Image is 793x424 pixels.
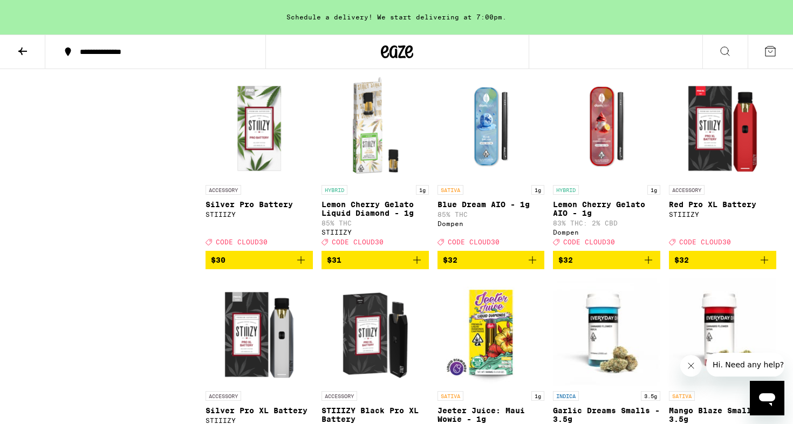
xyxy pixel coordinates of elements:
[553,200,660,217] p: Lemon Cherry Gelato AIO - 1g
[206,72,313,251] a: Open page for Silver Pro Battery from STIIIZY
[553,185,579,195] p: HYBRID
[322,72,429,251] a: Open page for Lemon Cherry Gelato Liquid Diamond - 1g from STIIIZY
[437,72,545,251] a: Open page for Blue Dream AIO - 1g from Dompen
[553,391,579,401] p: INDICA
[553,72,660,251] a: Open page for Lemon Cherry Gelato AIO - 1g from Dompen
[437,185,463,195] p: SATIVA
[206,251,313,269] button: Add to bag
[553,220,660,227] p: 83% THC: 2% CBD
[437,220,545,227] div: Dompen
[437,406,545,423] p: Jeeter Juice: Maui Wowie - 1g
[750,381,784,415] iframe: Button to launch messaging window
[553,251,660,269] button: Add to bag
[563,238,615,245] span: CODE CLOUD30
[669,211,776,218] div: STIIIZY
[322,391,357,401] p: ACCESSORY
[706,353,784,377] iframe: Message from company
[322,278,429,386] img: STIIIZY - STIIIZY Black Pro XL Battery
[322,72,429,180] img: STIIIZY - Lemon Cherry Gelato Liquid Diamond - 1g
[553,278,660,386] img: Everyday - Garlic Dreams Smalls - 3.5g
[322,229,429,236] div: STIIIZY
[553,72,660,180] img: Dompen - Lemon Cherry Gelato AIO - 1g
[437,391,463,401] p: SATIVA
[641,391,660,401] p: 3.5g
[669,200,776,209] p: Red Pro XL Battery
[558,256,573,264] span: $32
[669,72,776,180] img: STIIIZY - Red Pro XL Battery
[669,251,776,269] button: Add to bag
[437,72,545,180] img: Dompen - Blue Dream AIO - 1g
[443,256,457,264] span: $32
[206,278,313,386] img: STIIIZY - Silver Pro XL Battery
[669,278,776,386] img: Everyday - Mango Blaze Smalls - 3.5g
[322,185,347,195] p: HYBRID
[437,278,545,386] img: Jeeter - Jeeter Juice: Maui Wowie - 1g
[437,211,545,218] p: 85% THC
[531,391,544,401] p: 1g
[669,406,776,423] p: Mango Blaze Smalls - 3.5g
[206,200,313,209] p: Silver Pro Battery
[322,220,429,227] p: 85% THC
[437,251,545,269] button: Add to bag
[669,185,705,195] p: ACCESSORY
[669,72,776,251] a: Open page for Red Pro XL Battery from STIIIZY
[674,256,689,264] span: $32
[669,391,695,401] p: SATIVA
[332,238,384,245] span: CODE CLOUD30
[553,406,660,423] p: Garlic Dreams Smalls - 3.5g
[647,185,660,195] p: 1g
[206,211,313,218] div: STIIIZY
[206,406,313,415] p: Silver Pro XL Battery
[206,417,313,424] div: STIIIZY
[322,200,429,217] p: Lemon Cherry Gelato Liquid Diamond - 1g
[416,185,429,195] p: 1g
[322,251,429,269] button: Add to bag
[448,238,500,245] span: CODE CLOUD30
[327,256,341,264] span: $31
[531,185,544,195] p: 1g
[206,185,241,195] p: ACCESSORY
[322,406,429,423] p: STIIIZY Black Pro XL Battery
[680,355,702,377] iframe: Close message
[206,72,313,180] img: STIIIZY - Silver Pro Battery
[437,200,545,209] p: Blue Dream AIO - 1g
[553,229,660,236] div: Dompen
[211,256,225,264] span: $30
[679,238,731,245] span: CODE CLOUD30
[206,391,241,401] p: ACCESSORY
[216,238,268,245] span: CODE CLOUD30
